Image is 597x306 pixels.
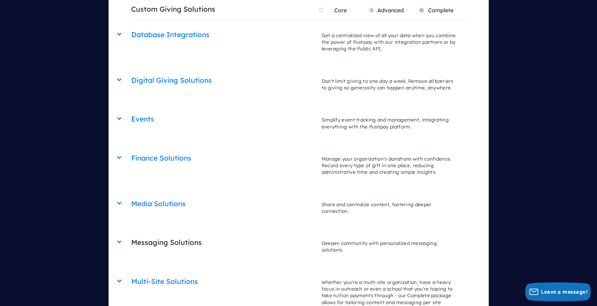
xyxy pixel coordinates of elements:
[366,0,415,20] h2: Advanced
[315,110,466,136] p: Simplify event tracking and management, integrating everything with the Pushpay platform.
[315,195,466,221] p: Share and centralize content, fostering deeper connection.
[131,274,315,290] h2: Multi-Site Solutions
[131,196,315,212] h2: Media Solutions
[315,26,466,59] p: Get a centralized view of all your data when you combine the power of Pushpay with our integratio...
[131,111,315,127] h2: Events
[315,71,466,98] p: Don't limit giving to one day a week. Remove all barriers to giving so generosity can happen anyt...
[541,288,588,295] span: Leave a message!
[416,0,466,20] h2: Complete
[131,235,315,251] h2: Messaging Solutions
[525,282,591,301] button: Leave a message!
[131,27,315,43] h2: Database Integrations
[316,0,365,20] h2: Core
[131,1,315,17] h2: Custom Giving Solutions
[131,72,315,88] h2: Digital Giving Solutions
[315,149,466,182] p: Manage your organization's donations with confidence. Record every type of gift in one place, red...
[131,150,315,166] h2: Finance Solutions
[315,234,466,260] p: Deepen community with personalized messaging solutions.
